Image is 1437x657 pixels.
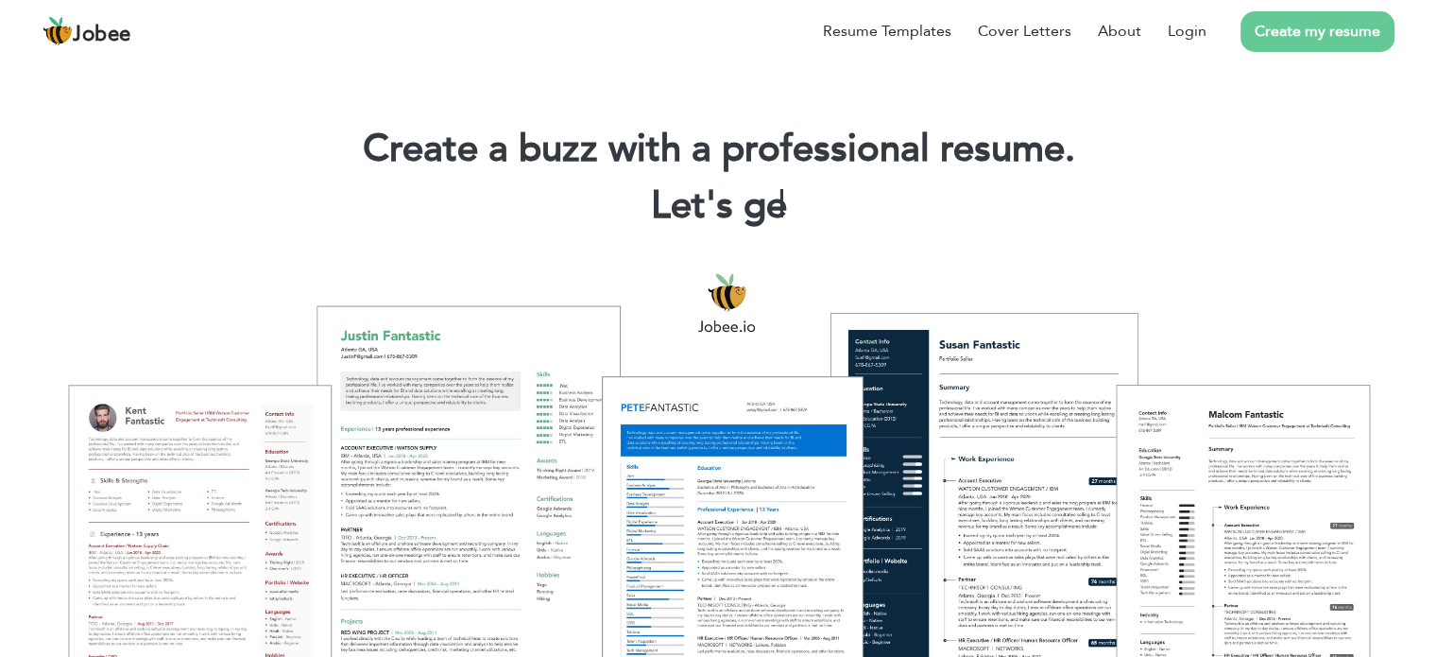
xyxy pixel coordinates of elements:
[978,20,1071,43] a: Cover Letters
[28,182,1409,231] h2: Let's
[1240,11,1394,52] a: Create my resume
[778,180,786,232] span: |
[73,25,131,45] span: Jobee
[744,180,787,232] span: ge
[823,20,951,43] a: Resume Templates
[1098,20,1141,43] a: About
[28,125,1409,174] h1: Create a buzz with a professional resume.
[1168,20,1206,43] a: Login
[43,16,131,46] a: Jobee
[43,16,73,46] img: jobee.io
